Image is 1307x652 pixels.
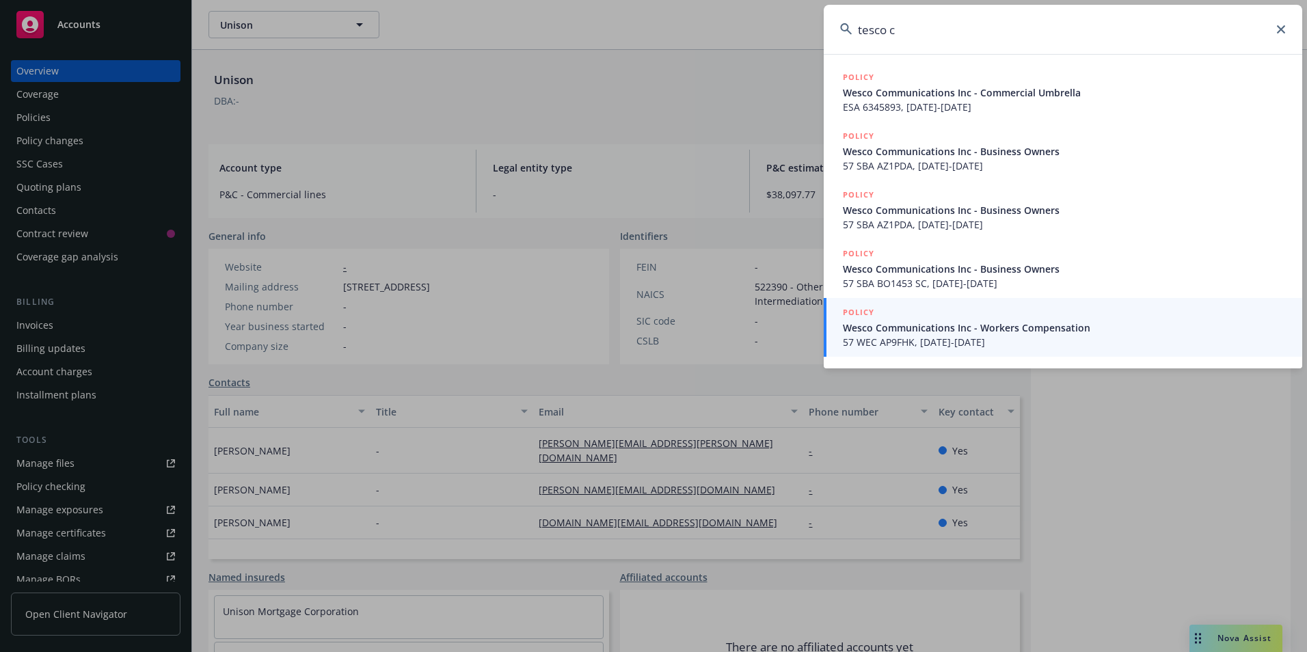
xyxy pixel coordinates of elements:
span: 57 WEC AP9FHK, [DATE]-[DATE] [843,335,1286,349]
a: POLICYWesco Communications Inc - Workers Compensation57 WEC AP9FHK, [DATE]-[DATE] [824,298,1302,357]
span: 57 SBA AZ1PDA, [DATE]-[DATE] [843,159,1286,173]
a: POLICYWesco Communications Inc - Business Owners57 SBA AZ1PDA, [DATE]-[DATE] [824,122,1302,180]
h5: POLICY [843,70,874,84]
h5: POLICY [843,188,874,202]
span: Wesco Communications Inc - Workers Compensation [843,321,1286,335]
span: Wesco Communications Inc - Business Owners [843,203,1286,217]
a: POLICYWesco Communications Inc - Business Owners57 SBA AZ1PDA, [DATE]-[DATE] [824,180,1302,239]
h5: POLICY [843,247,874,260]
span: Wesco Communications Inc - Business Owners [843,262,1286,276]
span: ESA 6345893, [DATE]-[DATE] [843,100,1286,114]
h5: POLICY [843,305,874,319]
a: POLICYWesco Communications Inc - Business Owners57 SBA BO1453 SC, [DATE]-[DATE] [824,239,1302,298]
a: POLICYWesco Communications Inc - Commercial UmbrellaESA 6345893, [DATE]-[DATE] [824,63,1302,122]
input: Search... [824,5,1302,54]
span: 57 SBA AZ1PDA, [DATE]-[DATE] [843,217,1286,232]
span: 57 SBA BO1453 SC, [DATE]-[DATE] [843,276,1286,290]
span: Wesco Communications Inc - Commercial Umbrella [843,85,1286,100]
span: Wesco Communications Inc - Business Owners [843,144,1286,159]
h5: POLICY [843,129,874,143]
